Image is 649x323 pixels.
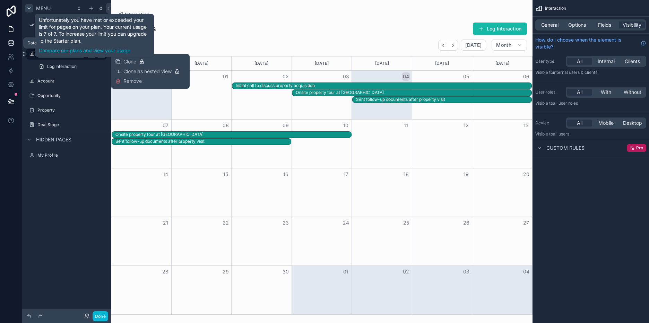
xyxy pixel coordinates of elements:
button: 08 [222,121,230,130]
button: 27 [522,219,530,227]
a: Log Interaction [35,61,107,72]
span: Desktop [623,120,642,126]
span: Log Interaction [47,64,77,69]
a: Opportunity [26,90,107,101]
button: 04 [522,268,530,276]
span: Clone as nested view [123,68,172,75]
button: 07 [161,121,170,130]
a: Compare our plans and view your usage [39,47,150,54]
div: Onsite property tour at Oak Residences [115,131,204,138]
label: Property [37,107,105,113]
span: Pro [636,145,643,151]
button: 12 [462,121,470,130]
button: 04 [402,72,410,81]
button: 16 [282,170,290,178]
div: Initial call to discuss property acquisition [236,83,315,88]
a: How do I choose when the element is visible? [535,36,646,50]
span: Visibility [623,21,641,28]
button: 14 [161,170,170,178]
button: 02 [402,268,410,276]
button: 20 [522,170,530,178]
div: Onsite property tour at [GEOGRAPHIC_DATA] [115,132,204,137]
span: Hidden pages [36,136,71,143]
span: Mobile [598,120,614,126]
button: 01 [342,268,350,276]
p: Visible to [535,101,646,106]
button: 24 [342,219,350,227]
div: Data [27,40,37,46]
span: Internal [598,58,615,65]
button: Clone [115,58,150,65]
div: Sent follow-up documents after property visit [356,96,445,103]
span: All user roles [553,101,578,106]
button: 15 [222,170,230,178]
button: Done [93,311,108,321]
button: 01 [222,72,230,81]
label: User roles [535,89,563,95]
span: Without [624,89,641,96]
button: 17 [342,170,350,178]
span: How do I choose when the element is visible? [535,36,638,50]
span: Clone [123,58,136,65]
button: 25 [402,219,410,227]
label: Device [535,120,563,126]
span: Internal users & clients [553,70,597,75]
p: Visible to [535,70,646,75]
label: Account [37,78,105,84]
button: 22 [222,219,230,227]
div: Onsite property tour at [GEOGRAPHIC_DATA] [296,90,384,95]
span: all users [553,131,569,137]
button: 06 [522,72,530,81]
span: General [541,21,559,28]
button: 10 [342,121,350,130]
span: All [577,120,582,126]
button: 11 [402,121,410,130]
button: 19 [462,170,470,178]
button: Remove [115,78,142,85]
button: 09 [282,121,290,130]
span: Options [568,21,586,28]
div: Unfortunately you have met or exceeded your limit for pages on your plan. Your current usage is 7... [39,17,150,54]
label: Opportunity [37,93,105,98]
button: 02 [282,72,290,81]
div: Sent follow-up documents after property visit [356,97,445,102]
span: Menu [36,5,51,12]
div: Initial call to discuss property acquisition [236,82,315,89]
span: Interaction [545,6,566,11]
button: Clone as nested view [115,68,185,75]
span: Fields [598,21,611,28]
button: 03 [462,268,470,276]
div: Onsite property tour at Oak Residences [296,89,384,96]
button: 13 [522,121,530,130]
span: Custom rules [546,145,585,151]
a: Property [26,105,107,116]
a: My Profile [26,150,107,161]
span: With [601,89,611,96]
button: 23 [282,219,290,227]
button: 21 [161,219,170,227]
button: 03 [342,72,350,81]
label: User type [535,59,563,64]
button: 29 [222,268,230,276]
label: My Profile [37,152,105,158]
button: 18 [402,170,410,178]
label: Deal Stage [37,122,105,128]
a: Deal Stage [26,119,107,130]
p: Visible to [535,131,646,137]
span: All [577,89,582,96]
div: Sent follow-up documents after property visit [115,138,205,145]
a: Account [26,76,107,87]
button: 30 [282,268,290,276]
span: All [577,58,582,65]
span: Clients [625,58,640,65]
span: Remove [123,78,142,85]
button: 28 [161,268,170,276]
button: 26 [462,219,470,227]
a: App Setup [26,19,107,30]
div: Sent follow-up documents after property visit [115,139,205,144]
button: 05 [462,72,470,81]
